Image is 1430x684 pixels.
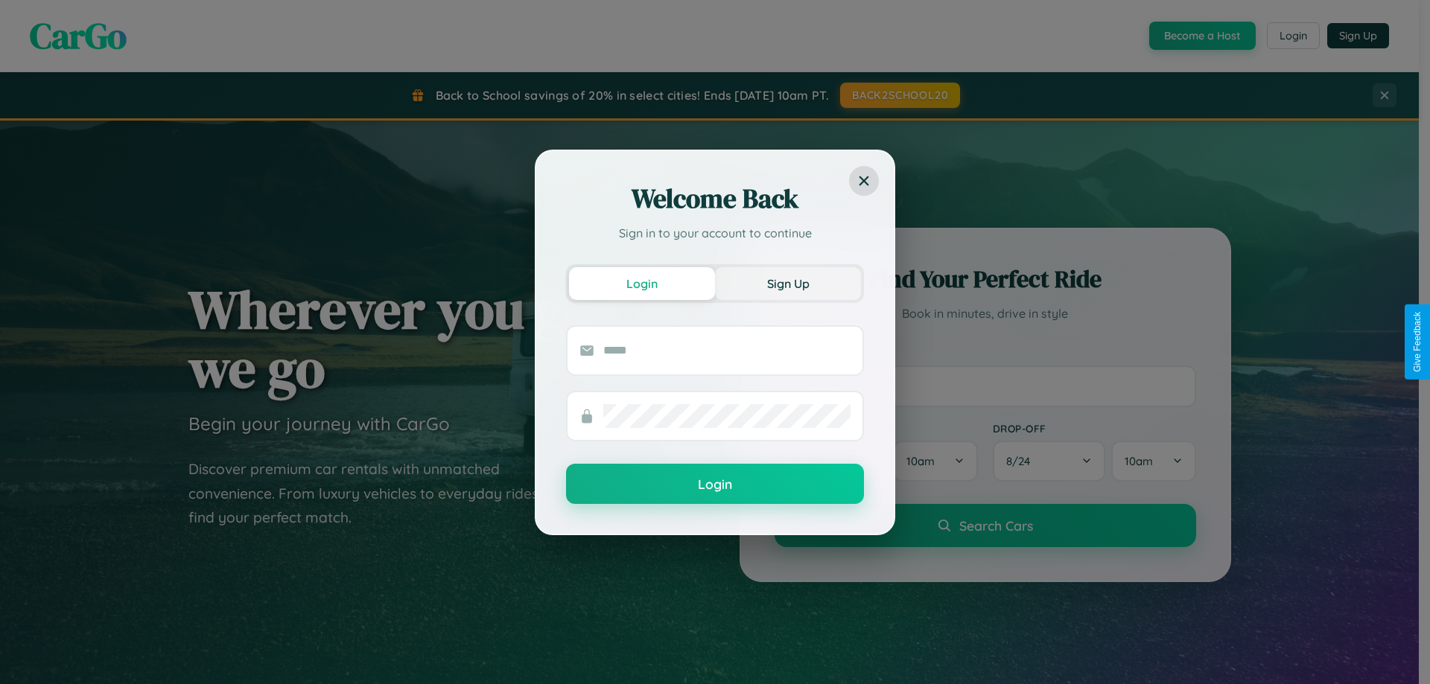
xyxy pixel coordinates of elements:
[1412,312,1423,372] div: Give Feedback
[566,181,864,217] h2: Welcome Back
[566,464,864,504] button: Login
[566,224,864,242] p: Sign in to your account to continue
[715,267,861,300] button: Sign Up
[569,267,715,300] button: Login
